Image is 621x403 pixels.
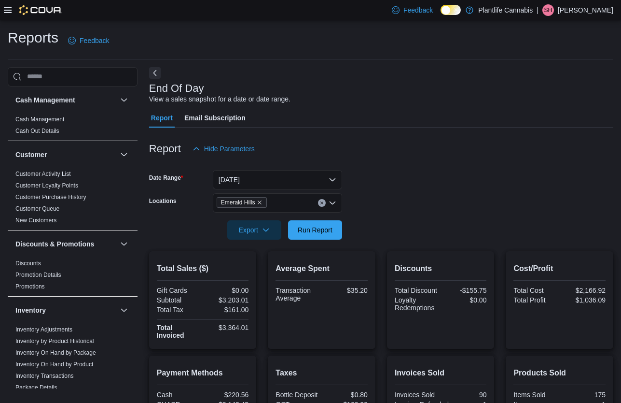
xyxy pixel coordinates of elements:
span: Cash Management [15,115,64,123]
div: $35.20 [324,287,368,294]
span: Package Details [15,384,57,391]
span: Inventory On Hand by Product [15,360,93,368]
div: Sarah Haight [542,4,554,16]
h3: Cash Management [15,95,75,105]
span: Report [151,108,173,128]
button: Customer [15,150,116,159]
label: Date Range [149,174,183,182]
span: Promotions [15,283,45,290]
div: $0.00 [442,296,486,304]
strong: Total Invoiced [157,324,184,339]
div: $2,166.92 [562,287,606,294]
p: Plantlife Cannabis [478,4,533,16]
a: Promotion Details [15,272,61,278]
a: Package Details [15,384,57,391]
a: Feedback [64,31,113,50]
h3: Inventory [15,305,46,315]
span: Emerald Hills [217,197,267,208]
span: Feedback [403,5,433,15]
span: Customer Activity List [15,170,71,178]
div: -$155.75 [442,287,486,294]
div: $0.00 [205,287,248,294]
a: Customer Queue [15,205,59,212]
div: Total Tax [157,306,201,314]
span: SH [544,4,552,16]
div: $3,364.01 [205,324,248,331]
a: Customer Loyalty Points [15,182,78,189]
span: Inventory Adjustments [15,326,72,333]
a: Discounts [15,260,41,267]
a: Customer Activity List [15,171,71,177]
button: Cash Management [118,94,130,106]
div: Bottle Deposit [276,391,319,399]
div: Total Discount [395,287,439,294]
span: Email Subscription [184,108,246,128]
div: 175 [562,391,606,399]
div: Items Sold [513,391,557,399]
h2: Cost/Profit [513,263,606,274]
a: Inventory Transactions [15,373,74,379]
button: Inventory [118,304,130,316]
button: Open list of options [329,199,336,207]
a: Promotions [15,283,45,290]
span: Feedback [80,36,109,45]
h3: End Of Day [149,83,204,94]
div: Cash [157,391,201,399]
div: $161.00 [205,306,248,314]
h2: Discounts [395,263,487,274]
button: Export [227,220,281,240]
button: Customer [118,149,130,160]
span: Hide Parameters [204,144,255,154]
h2: Total Sales ($) [157,263,249,274]
div: Total Cost [513,287,557,294]
div: Cash Management [8,114,138,141]
button: Clear input [318,199,326,207]
h2: Payment Methods [157,367,249,379]
img: Cova [19,5,62,15]
button: Discounts & Promotions [15,239,116,249]
h3: Discounts & Promotions [15,239,94,249]
button: Discounts & Promotions [118,238,130,250]
h3: Report [149,143,181,155]
span: Emerald Hills [221,198,255,207]
button: Cash Management [15,95,116,105]
button: [DATE] [213,170,342,189]
span: Cash Out Details [15,127,59,135]
span: Run Report [298,225,332,235]
div: $220.56 [205,391,248,399]
span: Customer Loyalty Points [15,182,78,189]
h1: Reports [8,28,58,47]
span: Promotion Details [15,271,61,279]
a: Cash Out Details [15,128,59,134]
div: Subtotal [157,296,201,304]
a: Inventory Adjustments [15,326,72,333]
h2: Average Spent [276,263,368,274]
div: Gift Cards [157,287,201,294]
span: New Customers [15,216,56,224]
div: Loyalty Redemptions [395,296,439,312]
div: Total Profit [513,296,557,304]
div: $1,036.09 [562,296,606,304]
button: Inventory [15,305,116,315]
h2: Products Sold [513,367,606,379]
a: Feedback [388,0,437,20]
div: Discounts & Promotions [8,258,138,296]
div: $0.80 [324,391,368,399]
a: New Customers [15,217,56,224]
p: [PERSON_NAME] [558,4,613,16]
span: Export [233,220,276,240]
span: Inventory by Product Historical [15,337,94,345]
span: Discounts [15,259,41,267]
a: Inventory On Hand by Product [15,361,93,368]
input: Dark Mode [441,5,461,15]
h2: Invoices Sold [395,367,487,379]
h2: Taxes [276,367,368,379]
div: View a sales snapshot for a date or date range. [149,94,290,104]
span: Inventory On Hand by Package [15,349,96,357]
button: Next [149,67,161,79]
span: Customer Purchase History [15,193,86,201]
div: Transaction Average [276,287,319,302]
a: Cash Management [15,116,64,123]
